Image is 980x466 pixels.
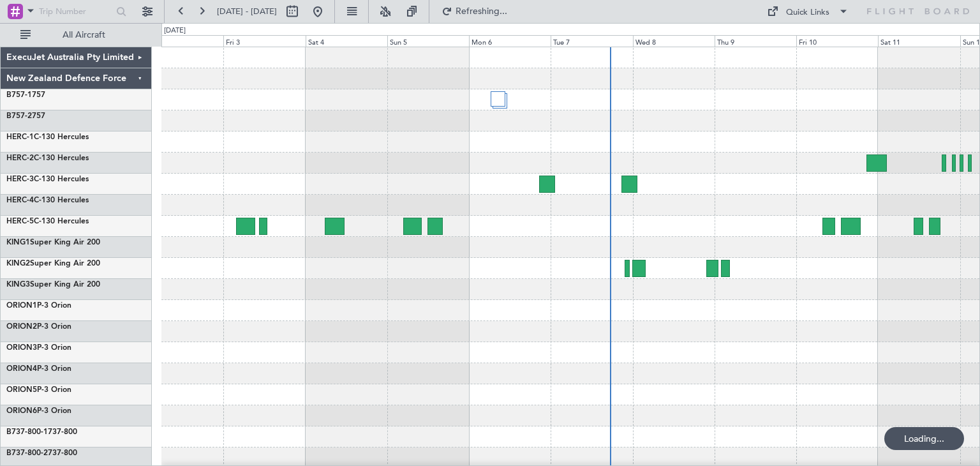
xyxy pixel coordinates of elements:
span: ORION2 [6,323,37,331]
span: B757-1 [6,91,32,99]
span: ORION6 [6,407,37,415]
a: HERC-5C-130 Hercules [6,218,89,225]
div: Fri 3 [223,35,305,47]
a: B757-1757 [6,91,45,99]
span: B737-800-1 [6,428,48,436]
a: ORION4P-3 Orion [6,365,71,373]
div: Wed 8 [633,35,715,47]
div: Sun 5 [387,35,469,47]
a: HERC-4C-130 Hercules [6,197,89,204]
span: KING1 [6,239,30,246]
div: Mon 6 [469,35,551,47]
a: KING3Super King Air 200 [6,281,100,289]
span: ORION1 [6,302,37,310]
div: Thu 2 [142,35,223,47]
span: B757-2 [6,112,32,120]
span: Refreshing... [455,7,509,16]
span: All Aircraft [33,31,135,40]
a: B737-800-1737-800 [6,428,77,436]
div: Sat 4 [306,35,387,47]
div: Thu 9 [715,35,796,47]
span: HERC-1 [6,133,34,141]
a: ORION3P-3 Orion [6,344,71,352]
a: B737-800-2737-800 [6,449,77,457]
span: ORION4 [6,365,37,373]
span: HERC-2 [6,154,34,162]
div: [DATE] [164,26,186,36]
div: Sat 11 [878,35,960,47]
a: ORION5P-3 Orion [6,386,71,394]
button: All Aircraft [14,25,138,45]
span: HERC-4 [6,197,34,204]
button: Quick Links [761,1,855,22]
a: ORION1P-3 Orion [6,302,71,310]
span: KING3 [6,281,30,289]
a: ORION6P-3 Orion [6,407,71,415]
a: ORION2P-3 Orion [6,323,71,331]
a: HERC-1C-130 Hercules [6,133,89,141]
div: Quick Links [786,6,829,19]
a: KING1Super King Air 200 [6,239,100,246]
div: Loading... [884,427,964,450]
a: KING2Super King Air 200 [6,260,100,267]
span: HERC-5 [6,218,34,225]
span: [DATE] - [DATE] [217,6,277,17]
a: HERC-2C-130 Hercules [6,154,89,162]
span: B737-800-2 [6,449,48,457]
a: B757-2757 [6,112,45,120]
span: ORION5 [6,386,37,394]
input: Trip Number [39,2,112,21]
span: KING2 [6,260,30,267]
button: Refreshing... [436,1,512,22]
span: ORION3 [6,344,37,352]
div: Fri 10 [796,35,878,47]
div: Tue 7 [551,35,632,47]
a: HERC-3C-130 Hercules [6,176,89,183]
span: HERC-3 [6,176,34,183]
